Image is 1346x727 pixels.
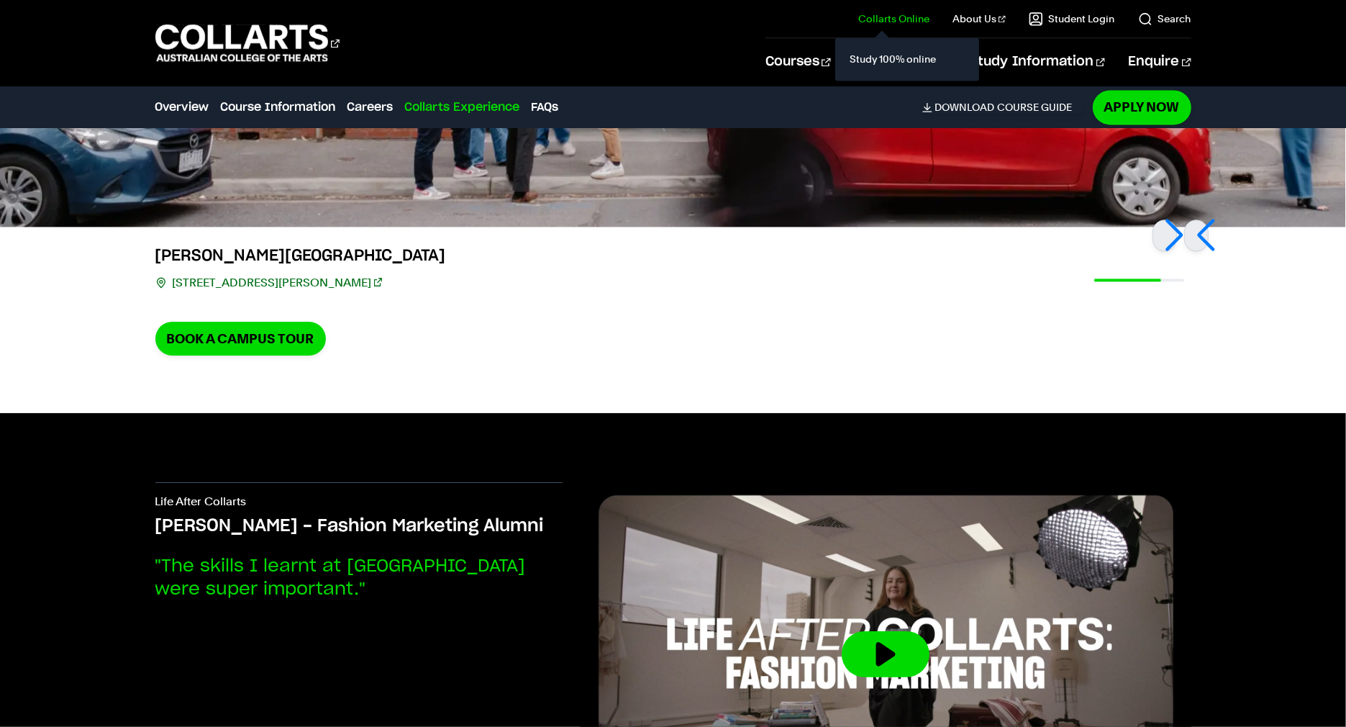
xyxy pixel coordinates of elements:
[1093,90,1191,124] a: Apply Now
[155,99,209,116] a: Overview
[847,49,968,69] a: Study 100% online
[347,99,394,116] a: Careers
[155,555,563,601] p: "The skills I learnt at [GEOGRAPHIC_DATA] were super important."
[155,495,563,515] p: Life After Collarts
[765,38,831,86] a: Courses
[952,12,1006,26] a: About Us
[1128,38,1191,86] a: Enquire
[1138,12,1191,26] a: Search
[173,273,382,293] a: [STREET_ADDRESS][PERSON_NAME]
[532,99,559,116] a: FAQs
[155,244,446,267] h3: [PERSON_NAME][GEOGRAPHIC_DATA]
[970,38,1105,86] a: Study Information
[221,99,336,116] a: Course Information
[1029,12,1115,26] a: Student Login
[922,101,1084,114] a: DownloadCourse Guide
[155,322,326,356] a: Book a Campus Tour
[858,12,929,26] a: Collarts Online
[155,515,563,538] h3: [PERSON_NAME] - Fashion Marketing Alumni
[405,99,520,116] a: Collarts Experience
[935,101,995,114] span: Download
[155,22,340,63] div: Go to homepage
